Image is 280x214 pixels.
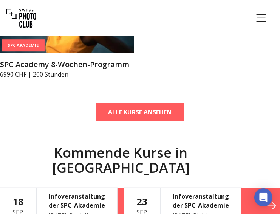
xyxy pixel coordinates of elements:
b: 18 [13,195,24,208]
a: ALLE KURSE ANSEHEN [96,103,184,121]
b: ALLE KURSE ANSEHEN [108,108,172,117]
img: Swiss photo club [6,3,36,33]
div: SPC Akademie [2,39,45,52]
button: Menu [248,5,274,31]
b: 23 [137,195,148,208]
a: Infoveranstaltung der SPC-Akademie [173,192,229,210]
a: Infoveranstaltung der SPC-Akademie [49,192,105,210]
div: Open Intercom Messenger [254,188,272,206]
